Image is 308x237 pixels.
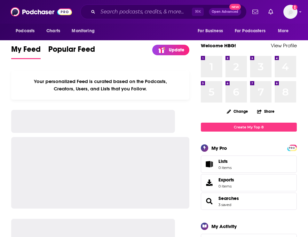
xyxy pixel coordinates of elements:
[278,27,289,35] span: More
[11,44,41,58] span: My Feed
[231,25,275,37] button: open menu
[198,27,223,35] span: For Business
[42,25,64,37] a: Charts
[273,25,297,37] button: open menu
[46,27,60,35] span: Charts
[288,145,296,150] a: PRO
[212,10,238,13] span: Open Advanced
[229,4,241,10] span: New
[266,6,276,17] a: Show notifications dropdown
[203,197,216,206] a: Searches
[218,165,232,170] span: 0 items
[11,44,41,59] a: My Feed
[201,156,297,173] a: Lists
[11,71,189,100] div: Your personalized Feed is curated based on the Podcasts, Creators, Users, and Lists that you Follow.
[80,4,247,19] div: Search podcasts, credits, & more...
[48,44,95,58] span: Popular Feed
[201,123,297,131] a: Create My Top 8
[16,27,35,35] span: Podcasts
[218,158,228,164] span: Lists
[203,160,216,169] span: Lists
[67,25,103,37] button: open menu
[283,5,297,19] span: Logged in as hbgcommunications
[11,25,43,37] button: open menu
[211,145,227,151] div: My Pro
[48,44,95,59] a: Popular Feed
[223,107,252,115] button: Change
[72,27,94,35] span: Monitoring
[98,7,192,17] input: Search podcasts, credits, & more...
[257,105,275,118] button: Share
[218,158,232,164] span: Lists
[283,5,297,19] button: Show profile menu
[11,6,72,18] img: Podchaser - Follow, Share and Rate Podcasts
[218,177,234,183] span: Exports
[283,5,297,19] img: User Profile
[218,184,234,188] span: 0 items
[235,27,265,35] span: For Podcasters
[209,8,241,16] button: Open AdvancedNew
[152,45,189,55] a: Update
[192,8,204,16] span: ⌘ K
[203,178,216,187] span: Exports
[218,195,239,201] a: Searches
[292,5,297,10] svg: Add a profile image
[218,203,231,207] a: 3 saved
[169,47,184,53] p: Update
[201,42,236,49] a: Welcome HBG!
[193,25,231,37] button: open menu
[288,146,296,150] span: PRO
[250,6,261,17] a: Show notifications dropdown
[201,174,297,191] a: Exports
[201,193,297,210] span: Searches
[211,223,237,229] div: My Activity
[271,42,297,49] a: View Profile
